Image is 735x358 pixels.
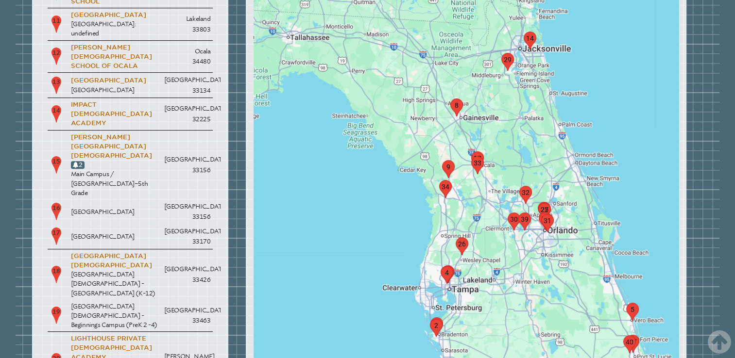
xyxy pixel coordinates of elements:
[50,306,63,325] p: 19
[471,151,484,169] div: marker12
[518,212,531,230] div: marker39
[456,237,468,255] div: marker26
[50,104,63,124] p: 14
[71,19,160,38] p: [GEOGRAPHIC_DATA]: undefined
[442,265,454,283] div: marker42
[71,133,152,159] a: [PERSON_NAME][GEOGRAPHIC_DATA][DEMOGRAPHIC_DATA]
[71,302,160,330] p: [GEOGRAPHIC_DATA][DEMOGRAPHIC_DATA] - Beginnings Campus (PreK 2 -4)
[627,335,639,353] div: marker37
[164,305,211,326] p: [GEOGRAPHIC_DATA] 33463
[471,156,484,174] div: marker33
[164,75,211,96] p: [GEOGRAPHIC_DATA] 33134
[430,317,443,335] div: marker3
[450,98,463,116] div: marker8
[519,186,532,204] div: marker32
[71,169,160,197] p: Main Campus / [GEOGRAPHIC_DATA]–5th Grade
[50,227,63,246] p: 17
[541,214,554,232] div: marker31
[164,103,211,124] p: [GEOGRAPHIC_DATA] 32225
[164,201,211,222] p: [GEOGRAPHIC_DATA] 33156
[623,335,636,353] div: marker40
[164,264,211,285] p: [GEOGRAPHIC_DATA] 33426
[73,161,83,168] a: 2
[71,270,160,298] p: [GEOGRAPHIC_DATA][DEMOGRAPHIC_DATA] - [GEOGRAPHIC_DATA] (K-12)
[508,212,520,230] div: marker30
[164,154,211,175] p: [GEOGRAPHIC_DATA] 33156
[442,160,455,178] div: marker9
[501,53,514,71] div: marker29
[71,11,146,18] a: [GEOGRAPHIC_DATA]
[71,85,160,95] p: [GEOGRAPHIC_DATA]
[164,14,211,34] p: Lakeland 33803
[164,46,211,67] p: Ocala 34480
[71,101,152,127] a: Impact [DEMOGRAPHIC_DATA] Academy
[71,77,146,84] a: [GEOGRAPHIC_DATA]
[441,266,453,284] div: marker4
[50,15,63,34] p: 11
[524,32,536,49] div: marker14
[538,203,551,221] div: marker27
[430,319,443,337] div: marker2
[71,252,152,269] a: [GEOGRAPHIC_DATA][DEMOGRAPHIC_DATA]
[538,202,550,220] div: marker28
[439,180,452,198] div: marker34
[50,265,63,284] p: 18
[50,47,63,66] p: 12
[164,226,211,247] p: [GEOGRAPHIC_DATA] 33170
[626,303,639,321] div: marker5
[71,207,160,216] p: [GEOGRAPHIC_DATA]
[71,232,160,241] p: [GEOGRAPHIC_DATA]
[539,212,551,230] div: marker10
[50,76,63,95] p: 13
[50,202,63,221] p: 16
[71,44,152,69] a: [PERSON_NAME][DEMOGRAPHIC_DATA] School of Ocala
[50,155,63,175] p: 15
